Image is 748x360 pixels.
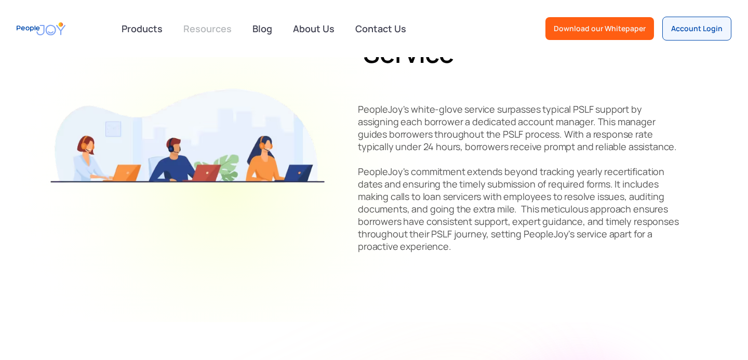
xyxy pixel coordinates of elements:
[17,17,65,41] a: home
[287,17,341,40] a: About Us
[115,18,169,39] div: Products
[363,6,665,69] h2: PSLF + White-Glove Service
[42,48,332,229] img: Improve-Your-Employee-Retention-Rate-PeopleJoy
[358,103,683,252] p: PeopleJoy's white-glove service surpasses typical PSLF support by assigning each borrower a dedic...
[671,23,723,34] div: Account Login
[554,23,646,34] div: Download our Whitepaper
[662,17,731,41] a: Account Login
[177,17,238,40] a: Resources
[349,17,412,40] a: Contact Us
[545,17,654,40] a: Download our Whitepaper
[246,17,278,40] a: Blog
